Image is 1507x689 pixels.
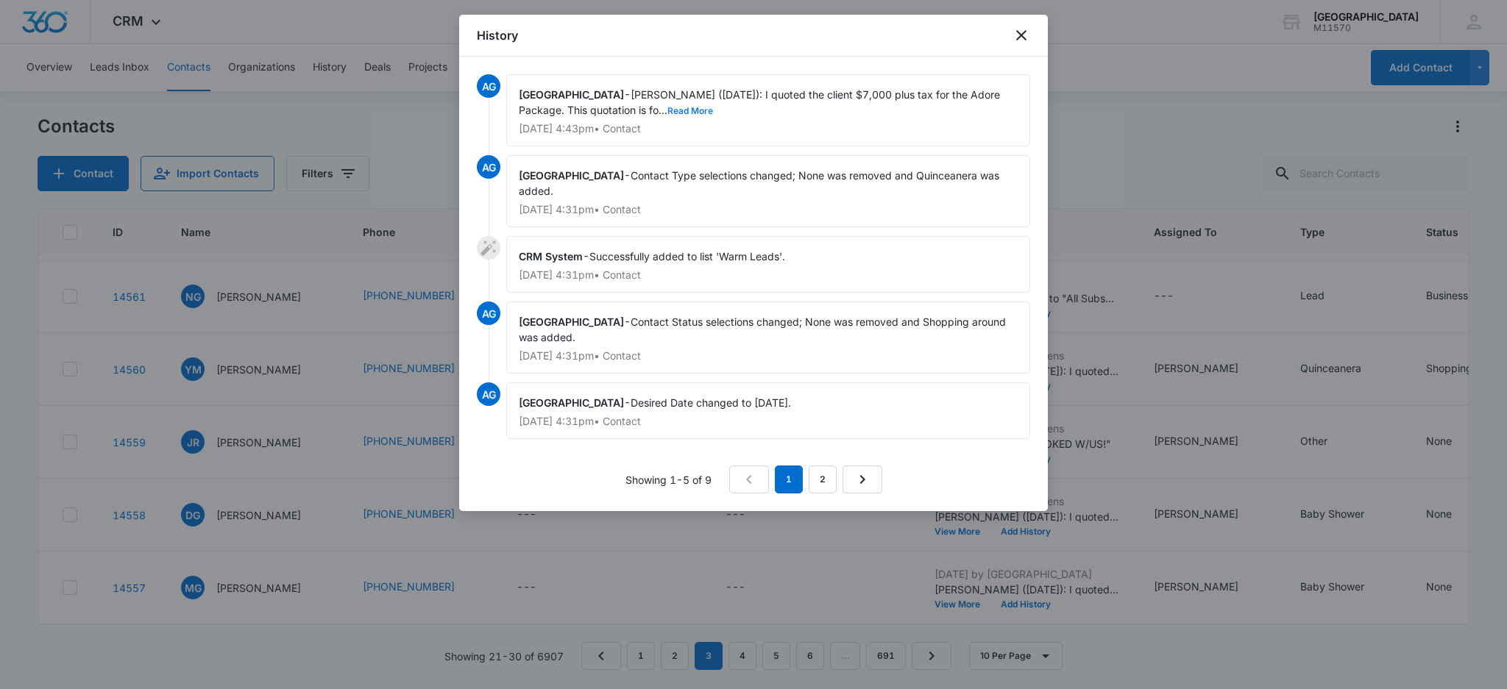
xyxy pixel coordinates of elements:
[1013,26,1030,44] button: close
[519,351,1018,361] p: [DATE] 4:31pm • Contact
[631,396,791,409] span: Desired Date changed to [DATE].
[519,88,1003,116] span: [PERSON_NAME] ([DATE]): I quoted the client $7,000 plus tax for the Adore Package. This quotation...
[729,465,882,493] nav: Pagination
[519,169,624,182] span: [GEOGRAPHIC_DATA]
[519,169,1002,197] span: Contact Type selections changed; None was removed and Quinceanera was added.
[519,416,1018,426] p: [DATE] 4:31pm • Contact
[506,155,1030,227] div: -
[506,301,1030,374] div: -
[667,107,713,115] button: Read More
[506,74,1030,146] div: -
[477,26,518,44] h1: History
[519,270,1018,280] p: [DATE] 4:31pm • Contact
[519,315,624,328] span: [GEOGRAPHIC_DATA]
[477,301,500,325] span: AG
[625,472,712,488] p: Showing 1-5 of 9
[519,396,624,409] span: [GEOGRAPHIC_DATA]
[519,315,1009,343] span: Contact Status selections changed; None was removed and Shopping around was added.
[519,204,1018,215] p: [DATE] 4:31pm • Contact
[519,88,624,101] span: [GEOGRAPHIC_DATA]
[506,236,1030,293] div: -
[477,155,500,179] span: AG
[519,124,1018,134] p: [DATE] 4:43pm • Contact
[775,465,803,493] em: 1
[477,74,500,98] span: AG
[809,465,837,493] a: Page 2
[843,465,882,493] a: Next Page
[477,382,500,406] span: AG
[519,250,583,263] span: CRM System
[589,250,785,263] span: Successfully added to list 'Warm Leads'.
[506,382,1030,439] div: -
